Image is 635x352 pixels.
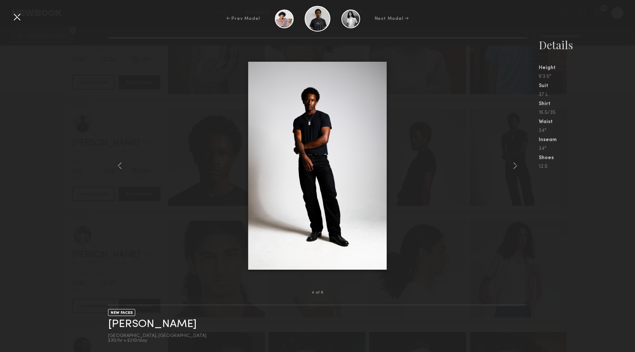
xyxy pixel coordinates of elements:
div: Inseam [539,137,635,143]
a: [PERSON_NAME] [108,319,197,330]
div: $30/hr • $210/day [108,338,207,343]
div: Height [539,65,635,71]
div: 34" [539,128,635,133]
div: 4 of 6 [312,291,323,295]
div: Shoes [539,155,635,161]
div: 16.5/35 [539,110,635,115]
div: Suit [539,83,635,89]
div: ← Prev Model [226,15,260,22]
div: 34" [539,146,635,151]
div: Details [539,37,635,52]
div: NEW FACES [108,309,135,316]
div: 12.5 [539,164,635,169]
div: 37 L [539,92,635,97]
div: Shirt [539,101,635,107]
div: [GEOGRAPHIC_DATA], [GEOGRAPHIC_DATA] [108,334,207,338]
div: 6'3.5" [539,74,635,79]
div: Waist [539,119,635,125]
div: Next Model → [375,15,409,22]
